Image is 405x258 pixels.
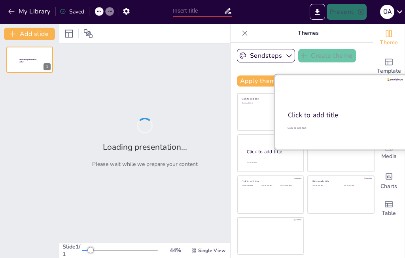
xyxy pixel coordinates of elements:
button: Export to PowerPoint [310,4,325,20]
span: Theme [380,38,398,47]
div: O A [380,5,394,19]
div: Add ready made slides [373,52,405,81]
div: Slide 1 / 1 [62,243,82,258]
div: Click to add title [242,97,298,100]
div: Click to add text [261,185,279,187]
div: Click to add text [242,185,259,187]
div: Click to add body [247,162,297,164]
div: Click to add title [247,149,297,155]
div: Click to add title [242,180,298,183]
button: Sendsteps [237,49,295,62]
span: Template [377,67,401,75]
div: Add a table [373,194,405,223]
div: Click to add text [343,185,368,187]
input: Insert title [173,5,224,17]
button: O A [380,4,394,20]
div: Click to add title [288,111,393,120]
div: Click to add text [288,126,393,130]
p: Please wait while we prepare your content [92,160,198,168]
div: Click to add text [312,185,337,187]
div: 1 [44,63,51,70]
span: Position [83,29,93,38]
div: Add images, graphics, shapes or video [373,137,405,166]
span: Single View [198,247,225,254]
button: Create theme [298,49,356,62]
div: Sendsteps presentation editor1 [6,47,53,73]
div: Click to add title [312,180,369,183]
span: Table [382,209,396,218]
div: Add charts and graphs [373,166,405,194]
span: Sendsteps presentation editor [19,58,37,63]
div: Click to add text [280,185,298,187]
p: Themes [251,24,365,43]
div: Saved [60,8,84,15]
div: Click to add text [242,102,298,104]
div: Layout [62,27,75,40]
div: 44 % [166,247,185,254]
div: Change the overall theme [373,24,405,52]
span: Media [381,152,397,161]
button: Apply theme to all slides [237,75,320,87]
button: Present [327,4,366,20]
span: Charts [380,182,397,191]
button: My Library [6,5,54,18]
button: Add slide [4,28,55,40]
h2: Loading presentation... [103,141,187,153]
